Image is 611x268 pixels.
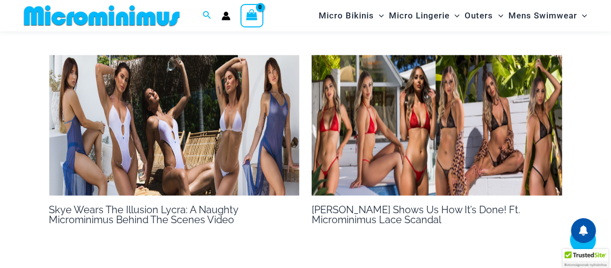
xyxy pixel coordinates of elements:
a: Micro LingerieMenu ToggleMenu Toggle [386,3,462,28]
span: Micro Bikinis [319,3,374,28]
a: Skye Wears The Illusion Lycra: A Naughty Microminimus Behind The Scenes Video [49,204,239,226]
a: [PERSON_NAME] Shows Us How It’s Done! Ft. Microminimus Lace Scandal [312,204,520,226]
nav: Site Navigation [315,1,591,30]
img: TAYLA 2000 x 700 Thumbnail [312,55,562,196]
a: Mens SwimwearMenu ToggleMenu Toggle [506,3,590,28]
div: TrustedSite Certified [563,249,609,268]
span: Menu Toggle [577,3,587,28]
span: Micro Lingerie [389,3,450,28]
span: Menu Toggle [450,3,460,28]
a: Micro BikinisMenu ToggleMenu Toggle [316,3,386,28]
a: Search icon link [203,9,212,22]
img: SKYE 2000 x 700 Thumbnail [49,55,300,196]
span: Menu Toggle [374,3,384,28]
a: View Shopping Cart, empty [241,4,263,27]
span: Mens Swimwear [508,3,577,28]
a: Account icon link [222,11,231,20]
a: OutersMenu ToggleMenu Toggle [463,3,506,28]
span: Menu Toggle [493,3,503,28]
span: Outers [465,3,493,28]
img: MM SHOP LOGO FLAT [20,4,184,27]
